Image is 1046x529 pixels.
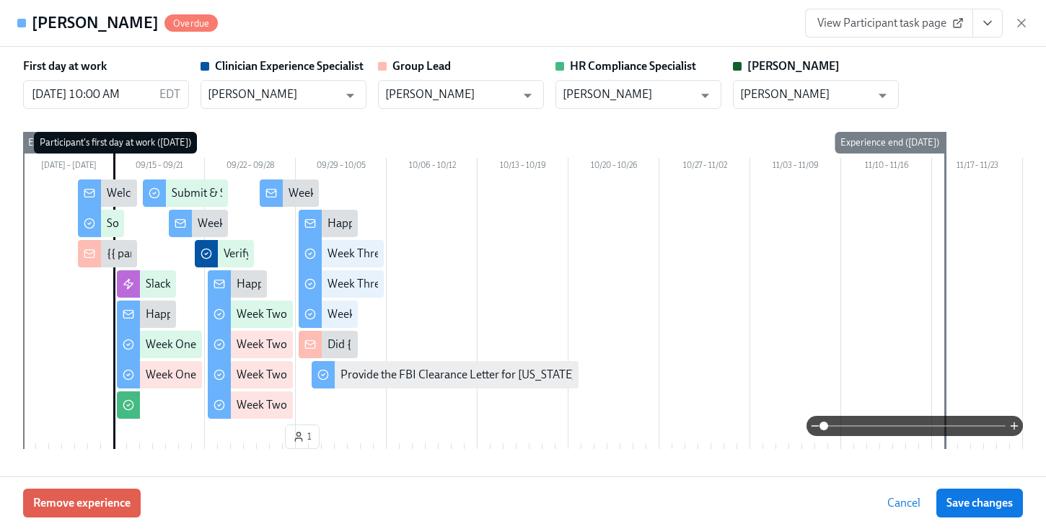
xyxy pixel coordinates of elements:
[841,158,932,177] div: 11/10 – 11/16
[747,59,840,73] strong: [PERSON_NAME]
[146,337,480,352] div: Week One: Welcome To Charlie Health Tasks! (~3 hours to complete)
[387,158,478,177] div: 10/06 – 10/12
[936,489,1023,517] button: Save changes
[972,9,1003,37] button: View task page
[23,489,141,517] button: Remove experience
[107,185,294,201] div: Welcome To The Charlie Health Team!
[32,12,159,34] h4: [PERSON_NAME]
[805,9,973,37] a: View Participant task page
[146,367,459,383] div: Week One: Essential Compliance Tasks (~6.5 hours to complete)
[659,158,750,177] div: 10/27 – 11/02
[33,496,131,510] span: Remove experience
[568,158,659,177] div: 10/20 – 10/26
[946,496,1013,510] span: Save changes
[159,86,180,102] p: EDT
[296,158,387,177] div: 09/29 – 10/05
[224,246,431,262] div: Verify Elation for {{ participant.fullName }}
[164,18,218,29] span: Overdue
[237,306,461,322] div: Week Two: Core Compliance Tasks (~ 4 hours)
[887,496,920,510] span: Cancel
[237,367,494,383] div: Week Two: Core Processes (~1.25 hours to complete)
[932,158,1023,177] div: 11/17 – 11/23
[328,276,703,292] div: Week Three: Ethics, Conduct, & Legal Responsibilities (~5 hours to complete)
[877,489,931,517] button: Cancel
[517,84,539,107] button: Open
[34,132,197,154] div: Participant's first day at work ([DATE])
[392,59,451,73] strong: Group Lead
[107,246,348,262] div: {{ participant.fullName }} has started onboarding
[205,158,296,177] div: 09/22 – 09/28
[237,337,517,352] div: Week Two: Get To Know Your Role (~4 hours to complete)
[478,158,568,177] div: 10/13 – 10/19
[237,276,325,292] div: Happy Week Two!
[107,215,186,231] div: Software Set-Up
[215,59,364,73] strong: Clinician Experience Specialist
[835,132,945,154] div: Experience end ([DATE])
[285,424,320,449] button: 1
[328,337,600,352] div: Did {{ participant.fullName }} Schedule A Meet & Greet?
[750,158,841,177] div: 11/03 – 11/09
[237,397,552,413] div: Week Two: Compliance Crisis Response (~1.5 hours to complete)
[293,430,312,444] span: 1
[146,306,227,322] div: Happy First Day!
[570,59,696,73] strong: HR Compliance Specialist
[23,158,114,177] div: [DATE] – [DATE]
[328,215,495,231] div: Happy Final Week of Onboarding!
[340,367,576,383] div: Provide the FBI Clearance Letter for [US_STATE]
[871,84,894,107] button: Open
[114,158,205,177] div: 09/15 – 09/21
[23,58,107,74] label: First day at work
[328,306,628,322] div: Week Three: Final Onboarding Tasks (~1.5 hours to complete)
[339,84,361,107] button: Open
[694,84,716,107] button: Open
[198,215,347,231] div: Week One Onboarding Recap!
[328,246,717,262] div: Week Three: Cultural Competence & Special Populations (~3 hours to complete)
[172,185,684,201] div: Submit & Sign The [US_STATE] Disclosure Form (Time Sensitive!) and the [US_STATE] Background Check
[817,16,961,30] span: View Participant task page
[289,185,438,201] div: Week Two Onboarding Recap!
[146,276,206,292] div: Slack Invites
